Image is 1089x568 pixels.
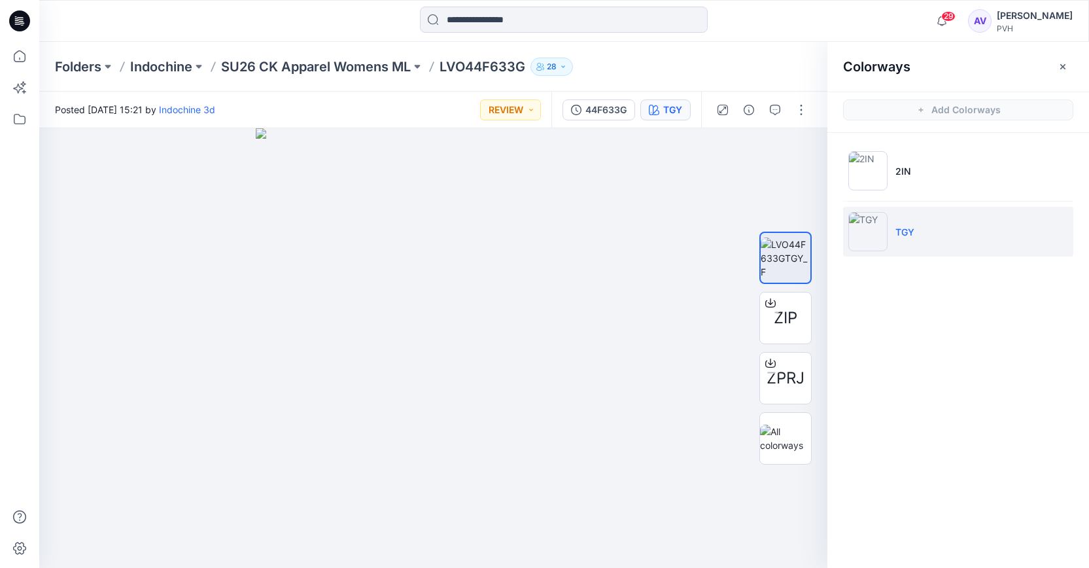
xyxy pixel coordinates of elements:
a: Indochine [130,58,192,76]
span: Posted [DATE] 15:21 by [55,103,215,116]
img: TGY [848,212,888,251]
p: 28 [547,60,557,74]
h2: Colorways [843,59,910,75]
p: 2IN [895,164,911,178]
p: TGY [895,225,914,239]
div: TGY [663,103,682,117]
button: 44F633G [562,99,635,120]
p: LVO44F633G [440,58,525,76]
img: All colorways [760,425,811,452]
a: Folders [55,58,101,76]
button: Details [738,99,759,120]
span: ZIP [774,306,797,330]
div: AV [968,9,992,33]
button: 28 [530,58,573,76]
span: 29 [941,11,956,22]
img: LVO44F633GTGY_F [761,238,810,279]
div: PVH [997,24,1073,33]
a: SU26 CK Apparel Womens ML [221,58,411,76]
span: ZPRJ [767,366,804,390]
button: TGY [640,99,691,120]
a: Indochine 3d [159,104,215,115]
div: 44F633G [585,103,627,117]
img: 2IN [848,151,888,190]
img: eyJhbGciOiJIUzI1NiIsImtpZCI6IjAiLCJzbHQiOiJzZXMiLCJ0eXAiOiJKV1QifQ.eyJkYXRhIjp7InR5cGUiOiJzdG9yYW... [256,128,612,568]
div: [PERSON_NAME] [997,8,1073,24]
